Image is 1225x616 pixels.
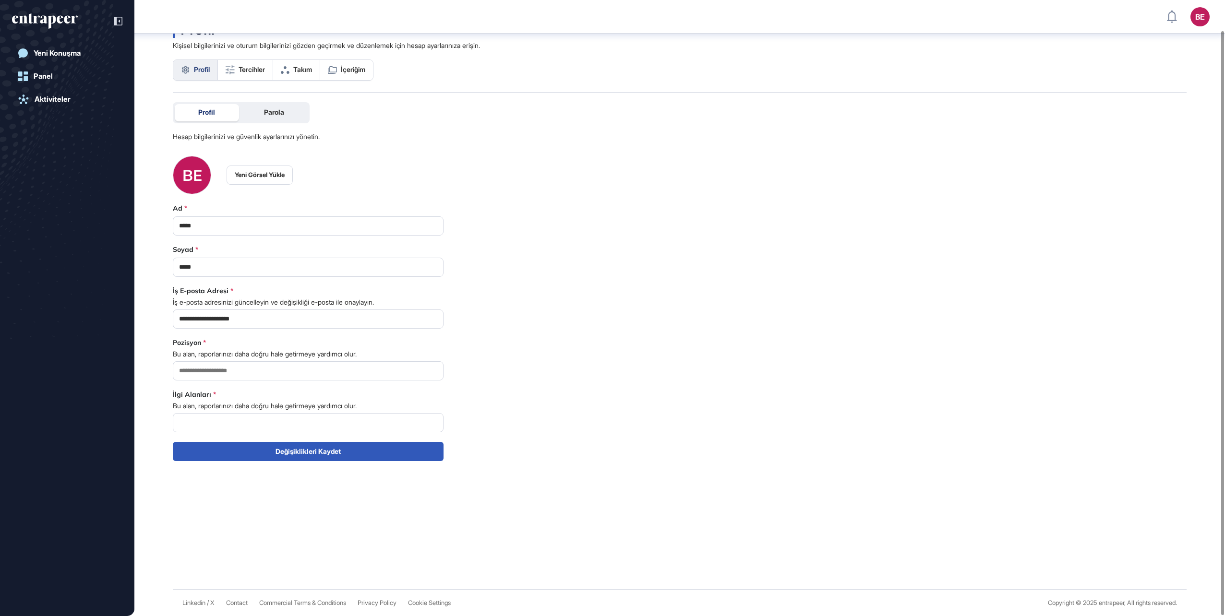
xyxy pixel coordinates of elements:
[198,108,215,116] span: Profil
[264,108,284,116] span: Parola
[12,13,78,29] div: entrapeer-logo
[1190,7,1210,26] button: BE
[35,95,71,104] div: Aktiviteler
[358,599,396,606] a: Privacy Policy
[341,66,365,73] span: İçeriğim
[173,204,182,213] label: Ad
[293,66,312,73] span: Takım
[1048,599,1177,606] div: Copyright © 2025 entrapeer, All rights reserved.
[320,60,373,80] a: İçeriğim
[12,44,122,63] a: Yeni Konuşma
[408,599,451,606] a: Cookie Settings
[182,599,205,606] a: Linkedin
[173,390,211,399] label: İlgi Alanları
[173,60,218,80] a: Profil
[259,599,346,606] a: Commercial Terms & Conditions
[173,299,444,306] span: İş e-posta adresinizi güncelleyin ve değişikliği e-posta ile onaylayın.
[218,60,273,80] a: Tercihler
[273,60,320,80] a: Takım
[226,599,248,606] span: Contact
[173,338,201,347] label: Pozisyon
[173,42,480,49] div: Kişisel bilgilerinizi ve oturum bilgilerinizi gözden geçirmek ve düzenlemek için hesap ayarlarını...
[173,286,228,295] label: İş E-posta Adresi
[173,133,320,141] div: Hesap bilgilerinizi ve güvenlik ayarlarınızı yönetin.
[34,72,53,81] div: Panel
[173,156,211,194] div: BE
[12,67,122,86] a: Panel
[34,49,81,58] div: Yeni Konuşma
[239,66,265,73] span: Tercihler
[207,599,209,606] span: /
[173,351,444,357] span: Bu alan, raporlarınızı daha doğru hale getirmeye yardımcı olur.
[227,166,293,185] button: Yeni Görsel Yükle
[12,90,122,109] a: Aktiviteler
[173,442,444,461] button: Değişiklikleri Kaydet
[173,403,444,409] span: Bu alan, raporlarınızı daha doğru hale getirmeye yardımcı olur.
[210,599,215,606] a: X
[173,245,193,254] label: Soyad
[194,66,210,73] span: Profil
